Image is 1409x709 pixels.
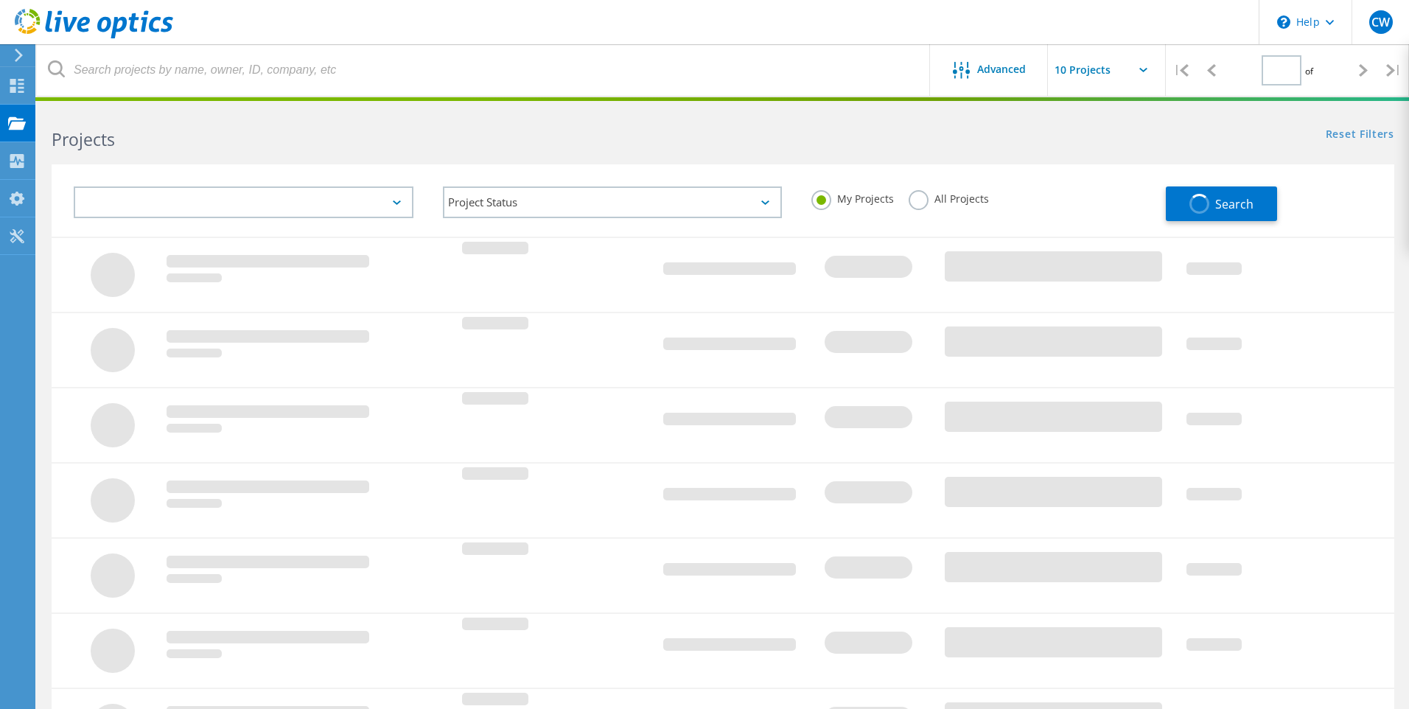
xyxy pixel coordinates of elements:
[443,186,783,218] div: Project Status
[1277,15,1290,29] svg: \n
[977,64,1026,74] span: Advanced
[1305,65,1313,77] span: of
[37,44,931,96] input: Search projects by name, owner, ID, company, etc
[909,190,989,204] label: All Projects
[1379,44,1409,97] div: |
[1166,186,1277,221] button: Search
[1371,16,1390,28] span: CW
[15,31,173,41] a: Live Optics Dashboard
[52,128,115,151] b: Projects
[1166,44,1196,97] div: |
[1326,129,1394,142] a: Reset Filters
[1215,196,1254,212] span: Search
[811,190,894,204] label: My Projects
